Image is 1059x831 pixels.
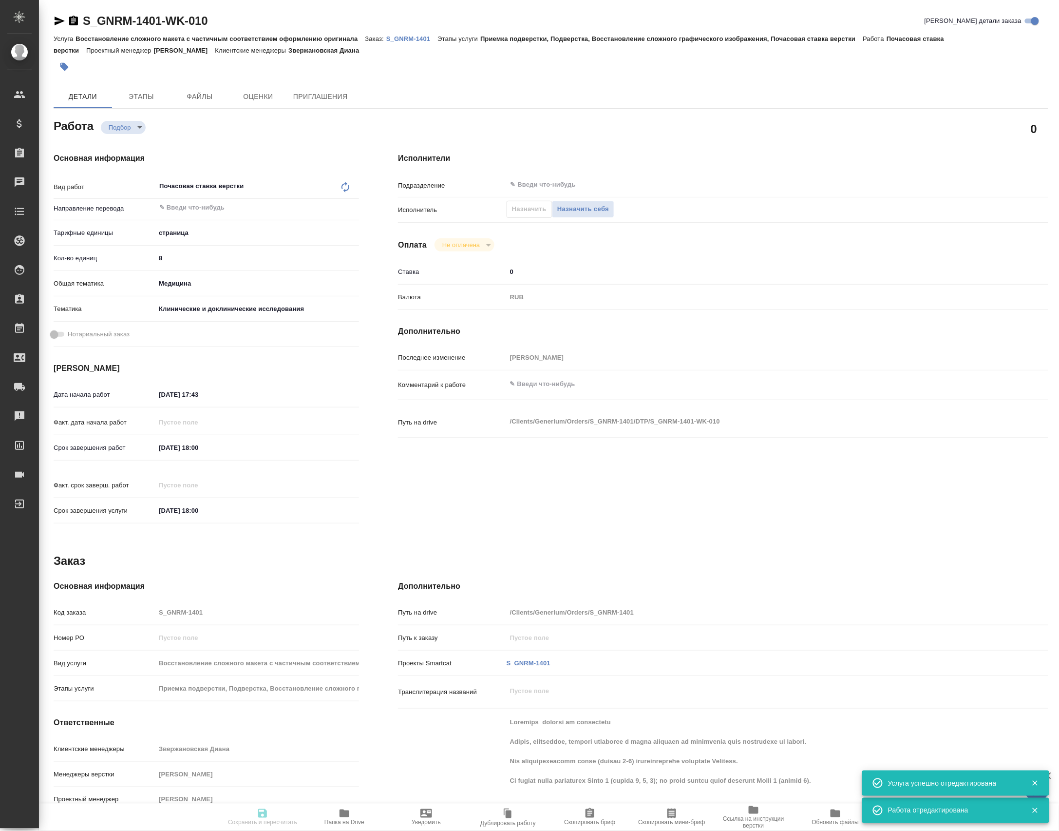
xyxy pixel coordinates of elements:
p: Приемка подверстки, Подверстка, Восстановление сложного графического изображения, Почасовая ставк... [480,35,863,42]
p: Проектный менеджер [86,47,153,54]
input: Пустое поле [155,631,359,645]
p: Тематика [54,304,155,314]
p: Номер РО [54,633,155,643]
span: Скопировать бриф [564,819,615,826]
div: страница [155,225,359,241]
input: ✎ Введи что-нибудь [155,441,241,455]
button: Сохранить и пересчитать [222,804,303,831]
input: Пустое поле [155,681,359,696]
input: Пустое поле [155,605,359,619]
p: Направление перевода [54,204,155,213]
p: Услуга [54,35,76,42]
button: Подбор [106,123,134,132]
button: Закрыть [1025,806,1045,815]
p: Срок завершения услуги [54,506,155,516]
span: Назначить себя [557,204,609,215]
a: S_GNRM-1401 [507,659,550,667]
span: Сохранить и пересчитать [228,819,297,826]
input: Пустое поле [155,656,359,670]
p: Транслитерация названий [398,687,506,697]
p: Клиентские менеджеры [215,47,288,54]
h2: Заказ [54,553,85,569]
input: ✎ Введи что-нибудь [507,265,994,279]
button: Скопировать ссылку [68,15,79,27]
input: Пустое поле [507,605,994,619]
p: Ставка [398,267,506,277]
p: Проекты Smartcat [398,658,506,668]
button: Добавить тэг [54,56,75,77]
button: Назначить себя [552,201,614,218]
span: Уведомить [412,819,441,826]
p: Клиентские менеджеры [54,744,155,754]
button: Ссылка на инструкции верстки [713,804,794,831]
button: Скопировать мини-бриф [631,804,713,831]
h4: Исполнители [398,153,1048,164]
p: Этапы услуги [54,684,155,694]
span: Ссылка на инструкции верстки [719,816,789,830]
button: Закрыть [1025,779,1045,788]
div: Работа отредактирована [888,806,1017,815]
a: S_GNRM-1401-WK-010 [83,14,208,27]
textarea: /Clients/Generium/Orders/S_GNRM-1401/DTP/S_GNRM-1401-WK-010 [507,413,994,430]
p: Код заказа [54,608,155,618]
button: Не оплачена [439,241,483,249]
h4: Дополнительно [398,580,1048,592]
input: Пустое поле [155,767,359,781]
button: Open [989,184,991,186]
div: RUB [507,289,994,306]
span: Папка на Drive [324,819,364,826]
p: Комментарий к работе [398,380,506,390]
span: Этапы [118,91,165,103]
div: Клинические и доклинические исследования [155,301,359,317]
p: Работа [863,35,887,42]
p: [PERSON_NAME] [154,47,215,54]
h2: 0 [1031,120,1037,137]
p: Срок завершения работ [54,443,155,453]
input: Пустое поле [507,350,994,365]
input: Пустое поле [507,631,994,645]
span: Дублировать работу [480,820,536,827]
input: ✎ Введи что-нибудь [155,251,359,265]
input: Пустое поле [155,415,241,429]
span: Детали [59,91,106,103]
p: Валюта [398,292,506,302]
p: Восстановление сложного макета с частичным соответствием оформлению оригинала [76,35,365,42]
span: Обновить файлы [812,819,859,826]
p: S_GNRM-1401 [386,35,437,42]
button: Уведомить [385,804,467,831]
p: Подразделение [398,181,506,191]
button: Скопировать ссылку для ЯМессенджера [54,15,65,27]
input: Пустое поле [155,742,359,756]
button: Папка на Drive [303,804,385,831]
p: Общая тематика [54,279,155,289]
h4: [PERSON_NAME] [54,363,359,374]
span: Скопировать мини-бриф [638,819,705,826]
h4: Дополнительно [398,326,1048,337]
p: Исполнитель [398,205,506,215]
button: Обновить файлы [794,804,876,831]
p: Дата начала работ [54,390,155,400]
p: Путь на drive [398,608,506,618]
span: Оценки [235,91,282,103]
a: S_GNRM-1401 [386,34,437,42]
h4: Оплата [398,239,427,251]
div: Подбор [435,238,494,251]
span: [PERSON_NAME] детали заказа [925,16,1021,26]
span: Приглашения [293,91,348,103]
input: ✎ Введи что-нибудь [155,387,241,402]
p: Проектный менеджер [54,795,155,805]
p: Последнее изменение [398,353,506,363]
div: Медицина [155,275,359,292]
input: Пустое поле [155,792,359,807]
h4: Основная информация [54,153,359,164]
p: Менеджеры верстки [54,770,155,779]
input: ✎ Введи что-нибудь [155,503,241,518]
p: Вид работ [54,182,155,192]
input: ✎ Введи что-нибудь [158,202,323,213]
p: Заказ: [365,35,386,42]
h4: Основная информация [54,580,359,592]
div: Подбор [101,121,146,134]
button: Open [354,207,356,209]
p: Вид услуги [54,658,155,668]
div: Услуга успешно отредактирована [888,778,1017,788]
